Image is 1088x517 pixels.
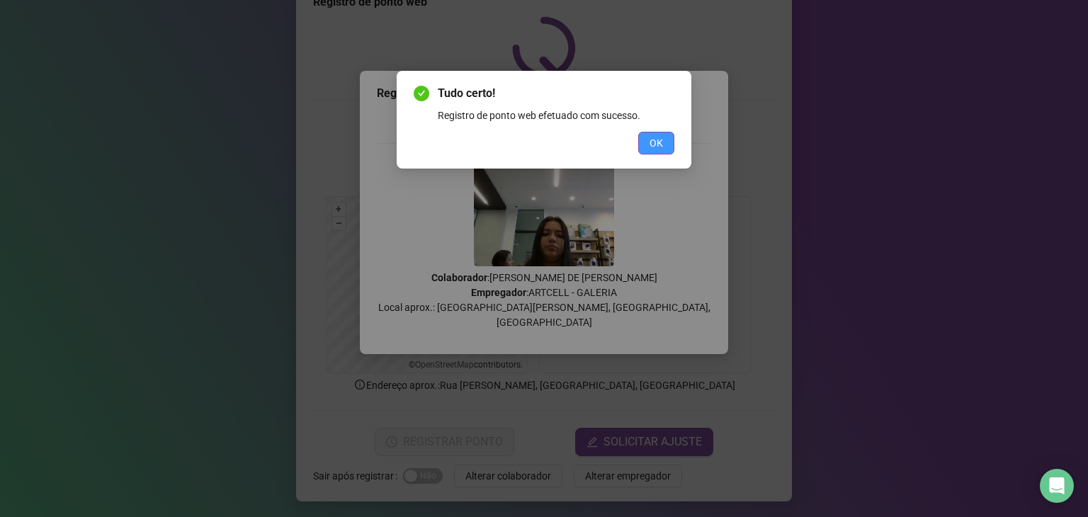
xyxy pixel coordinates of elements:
[638,132,674,154] button: OK
[650,135,663,151] span: OK
[438,108,674,123] div: Registro de ponto web efetuado com sucesso.
[414,86,429,101] span: check-circle
[438,85,674,102] span: Tudo certo!
[1040,469,1074,503] div: Open Intercom Messenger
